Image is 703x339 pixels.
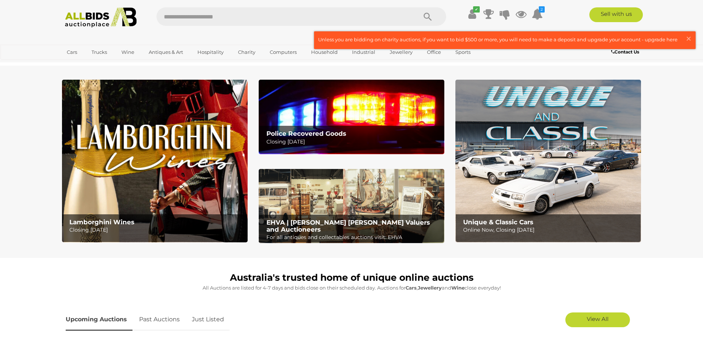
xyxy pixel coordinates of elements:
[611,49,639,55] b: Contact Us
[266,137,440,146] p: Closing [DATE]
[62,58,124,70] a: [GEOGRAPHIC_DATA]
[455,80,641,242] img: Unique & Classic Cars
[66,284,638,292] p: All Auctions are listed for 4-7 days and bids close on their scheduled day. Auctions for , and cl...
[409,7,446,26] button: Search
[463,225,637,235] p: Online Now, Closing [DATE]
[306,46,342,58] a: Household
[62,46,82,58] a: Cars
[69,225,243,235] p: Closing [DATE]
[259,80,444,154] img: Police Recovered Goods
[539,6,545,13] i: 2
[467,7,478,21] a: ✔
[406,285,417,291] strong: Cars
[62,80,248,242] a: Lamborghini Wines Lamborghini Wines Closing [DATE]
[565,312,630,327] a: View All
[233,46,260,58] a: Charity
[347,46,380,58] a: Industrial
[144,46,188,58] a: Antiques & Art
[422,46,446,58] a: Office
[259,169,444,243] img: EHVA | Evans Hastings Valuers and Auctioneers
[463,218,533,226] b: Unique & Classic Cars
[266,233,440,242] p: For all antiques and collectables auctions visit: EHVA
[117,46,139,58] a: Wine
[87,46,112,58] a: Trucks
[473,6,480,13] i: ✔
[418,285,442,291] strong: Jewellery
[385,46,417,58] a: Jewellery
[587,315,609,322] span: View All
[193,46,228,58] a: Hospitality
[62,80,248,242] img: Lamborghini Wines
[69,218,134,226] b: Lamborghini Wines
[266,219,430,233] b: EHVA | [PERSON_NAME] [PERSON_NAME] Valuers and Auctioneers
[611,48,641,56] a: Contact Us
[532,7,543,21] a: 2
[61,7,141,28] img: Allbids.com.au
[451,285,465,291] strong: Wine
[66,309,132,331] a: Upcoming Auctions
[455,80,641,242] a: Unique & Classic Cars Unique & Classic Cars Online Now, Closing [DATE]
[134,309,185,331] a: Past Auctions
[589,7,643,22] a: Sell with us
[265,46,301,58] a: Computers
[451,46,475,58] a: Sports
[259,169,444,243] a: EHVA | Evans Hastings Valuers and Auctioneers EHVA | [PERSON_NAME] [PERSON_NAME] Valuers and Auct...
[66,273,638,283] h1: Australia's trusted home of unique online auctions
[685,31,692,46] span: ×
[186,309,230,331] a: Just Listed
[259,80,444,154] a: Police Recovered Goods Police Recovered Goods Closing [DATE]
[266,130,346,137] b: Police Recovered Goods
